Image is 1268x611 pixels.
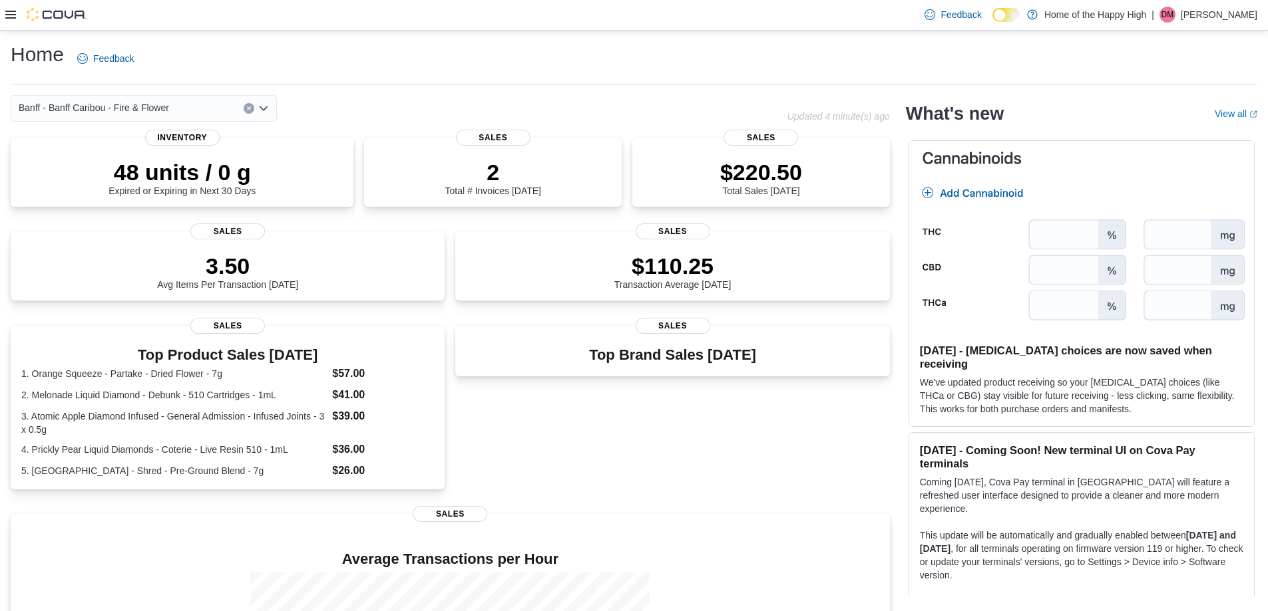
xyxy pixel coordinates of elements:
dd: $39.00 [332,408,434,424]
div: Total # Invoices [DATE] [445,159,541,196]
button: Open list of options [258,103,269,114]
h3: [DATE] - Coming Soon! New terminal UI on Cova Pay terminals [920,443,1243,470]
span: DM [1162,7,1174,23]
span: Inventory [145,130,220,146]
p: Coming [DATE], Cova Pay terminal in [GEOGRAPHIC_DATA] will feature a refreshed user interface des... [920,475,1243,515]
button: Clear input [244,103,254,114]
p: 2 [445,159,541,185]
dd: $41.00 [332,387,434,403]
span: Sales [413,506,487,522]
svg: External link [1249,110,1257,118]
span: Sales [724,130,798,146]
dt: 2. Melonade Liquid Diamond - Debunk - 510 Cartridges - 1mL [21,388,327,402]
a: Feedback [72,45,139,72]
span: Dark Mode [992,22,993,23]
dd: $57.00 [332,366,434,382]
dt: 1. Orange Squeeze - Partake - Dried Flower - 7g [21,367,327,380]
span: Feedback [941,8,981,21]
h1: Home [11,41,64,68]
span: Sales [636,223,710,239]
div: Avg Items Per Transaction [DATE] [157,253,298,290]
h4: Average Transactions per Hour [21,551,879,567]
div: Transaction Average [DATE] [614,253,732,290]
span: Sales [190,223,265,239]
p: [PERSON_NAME] [1181,7,1257,23]
div: Expired or Expiring in Next 30 Days [108,159,256,196]
span: Sales [190,318,265,334]
p: | [1152,7,1154,23]
dd: $36.00 [332,441,434,457]
dt: 5. [GEOGRAPHIC_DATA] - Shred - Pre-Ground Blend - 7g [21,464,327,477]
h3: Top Product Sales [DATE] [21,347,434,363]
span: Sales [456,130,530,146]
p: 3.50 [157,253,298,279]
h2: What's new [906,103,1004,124]
h3: Top Brand Sales [DATE] [589,347,756,363]
span: Feedback [93,52,134,65]
p: 48 units / 0 g [108,159,256,185]
dd: $26.00 [332,463,434,479]
div: Devan Malloy [1160,7,1175,23]
span: Banff - Banff Caribou - Fire & Flower [19,100,169,116]
dt: 3. Atomic Apple Diamond Infused - General Admission - Infused Joints - 3 x 0.5g [21,410,327,436]
span: Sales [636,318,710,334]
p: $110.25 [614,253,732,279]
p: This update will be automatically and gradually enabled between , for all terminals operating on ... [920,529,1243,582]
p: $220.50 [720,159,802,185]
input: Dark Mode [992,8,1020,22]
a: View allExternal link [1215,108,1257,119]
h3: [DATE] - [MEDICAL_DATA] choices are now saved when receiving [920,344,1243,370]
img: Cova [27,8,87,21]
p: Home of the Happy High [1044,7,1146,23]
dt: 4. Prickly Pear Liquid Diamonds - Coterie - Live Resin 510 - 1mL [21,443,327,456]
a: Feedback [919,1,986,28]
p: Updated 4 minute(s) ago [787,111,890,122]
p: We've updated product receiving so your [MEDICAL_DATA] choices (like THCa or CBG) stay visible fo... [920,376,1243,416]
div: Total Sales [DATE] [720,159,802,196]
